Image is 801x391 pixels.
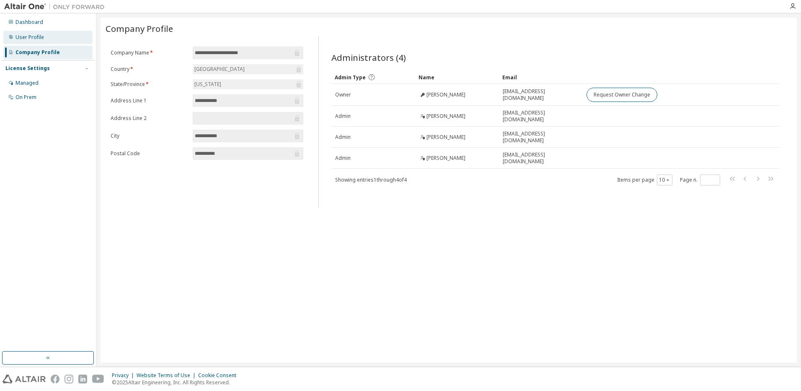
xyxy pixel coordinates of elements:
div: Privacy [112,372,137,379]
div: License Settings [5,65,50,72]
img: facebook.svg [51,375,59,383]
div: [GEOGRAPHIC_DATA] [193,64,303,74]
div: [US_STATE] [193,80,222,89]
img: instagram.svg [65,375,73,383]
div: Company Profile [16,49,60,56]
span: [PERSON_NAME] [426,134,465,141]
div: Cookie Consent [198,372,241,379]
p: © 2025 Altair Engineering, Inc. All Rights Reserved. [112,379,241,386]
span: [EMAIL_ADDRESS][DOMAIN_NAME] [503,151,579,165]
div: [US_STATE] [193,79,303,89]
label: Country [111,66,188,73]
div: Managed [16,80,39,86]
span: Company Profile [106,23,173,34]
div: Email [502,70,579,84]
div: Dashboard [16,19,43,26]
div: Name [419,70,496,84]
button: 10 [659,177,670,183]
span: Admin [335,134,351,141]
span: Owner [335,91,351,98]
span: Admin [335,155,351,162]
span: [PERSON_NAME] [426,113,465,120]
label: Address Line 1 [111,97,188,104]
img: linkedin.svg [78,375,87,383]
label: City [111,133,188,139]
label: Company Name [111,50,188,56]
div: On Prem [16,94,36,101]
span: Items per page [617,175,672,185]
div: [GEOGRAPHIC_DATA] [193,65,246,74]
span: Administrators (4) [331,52,406,63]
label: State/Province [111,81,188,88]
img: altair_logo.svg [3,375,46,383]
label: Address Line 2 [111,115,188,122]
div: Website Terms of Use [137,372,198,379]
label: Postal Code [111,150,188,157]
span: Admin [335,113,351,120]
img: Altair One [4,3,109,11]
img: youtube.svg [92,375,104,383]
div: User Profile [16,34,44,41]
span: [EMAIL_ADDRESS][DOMAIN_NAME] [503,88,579,102]
span: Page n. [680,175,720,185]
span: [EMAIL_ADDRESS][DOMAIN_NAME] [503,109,579,123]
span: [PERSON_NAME] [426,155,465,162]
button: Request Owner Change [587,88,657,102]
span: [PERSON_NAME] [426,91,465,98]
span: [EMAIL_ADDRESS][DOMAIN_NAME] [503,130,579,144]
span: Showing entries 1 through 4 of 4 [335,176,407,183]
span: Admin Type [335,74,366,81]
